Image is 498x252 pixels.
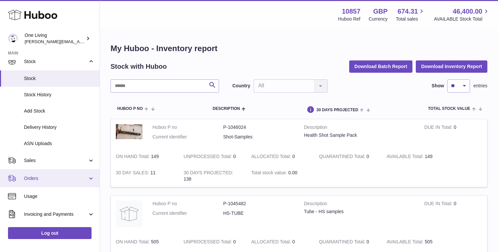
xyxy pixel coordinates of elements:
[382,234,449,250] td: 505
[304,201,414,209] strong: Description
[183,239,233,246] strong: UNPROCESSED Total
[178,148,246,165] td: 0
[246,234,314,250] td: 0
[152,210,223,216] dt: Current identifier
[24,175,88,182] span: Orders
[432,83,444,89] label: Show
[367,239,369,244] span: 0
[251,154,292,161] strong: ALLOCATED Total
[434,16,490,22] span: AVAILABLE Stock Total
[397,7,418,16] span: 674.31
[369,16,388,22] div: Currency
[111,234,178,250] td: 505
[116,170,150,177] strong: 30 DAY SALES
[316,108,358,112] span: 30 DAYS PROJECTED
[24,58,88,65] span: Stock
[373,7,387,16] strong: GBP
[24,92,95,98] span: Stock History
[213,107,240,111] span: Description
[428,107,470,111] span: Total stock value
[183,170,233,177] strong: 30 DAYS PROJECTED
[152,124,223,130] dt: Huboo P no
[223,124,294,130] dd: P-1046024
[183,154,233,161] strong: UNPROCESSED Total
[419,119,487,148] td: 0
[8,34,18,43] img: Jessica@oneliving.com
[25,39,133,44] span: [PERSON_NAME][EMAIL_ADDRESS][DOMAIN_NAME]
[111,43,487,54] h1: My Huboo - Inventory report
[24,211,88,217] span: Invoicing and Payments
[434,7,490,22] a: 46,400.00 AVAILABLE Stock Total
[24,157,88,164] span: Sales
[24,124,95,130] span: Delivery History
[319,239,367,246] strong: QUARANTINED Total
[424,201,454,208] strong: DUE IN Total
[25,32,85,45] div: One Living
[367,154,369,159] span: 0
[387,154,425,161] strong: AVAILABLE Total
[178,234,246,250] td: 0
[338,16,361,22] div: Huboo Ref
[223,201,294,207] dd: P-1045482
[382,148,449,165] td: 149
[111,148,178,165] td: 149
[251,239,292,246] strong: ALLOCATED Total
[8,227,92,239] a: Log out
[24,140,95,147] span: ASN Uploads
[304,124,414,132] strong: Description
[342,7,361,16] strong: 10857
[424,125,454,131] strong: DUE IN Total
[304,132,414,138] div: Health Shot Sample Pack
[117,107,143,111] span: Huboo P no
[223,134,294,140] dd: Shot-Samples
[116,201,142,227] img: product image
[416,60,487,72] button: Download Inventory Report
[251,170,288,177] strong: Total stock value
[473,83,487,89] span: entries
[232,83,250,89] label: Country
[396,16,425,22] span: Total sales
[349,60,413,72] button: Download Batch Report
[223,210,294,216] dd: HS-TUBE
[111,165,178,187] td: 11
[116,124,142,139] img: product image
[152,201,223,207] dt: Huboo P no
[246,148,314,165] td: 0
[304,209,414,215] div: Tube - HS samples
[178,165,246,187] td: 138
[24,108,95,114] span: Add Stock
[419,196,487,234] td: 0
[24,193,95,200] span: Usage
[288,170,297,175] span: 0.00
[387,239,425,246] strong: AVAILABLE Total
[319,154,367,161] strong: QUARANTINED Total
[111,62,167,71] h2: Stock with Huboo
[116,239,151,246] strong: ON HAND Total
[152,134,223,140] dt: Current identifier
[24,75,95,82] span: Stock
[396,7,425,22] a: 674.31 Total sales
[116,154,151,161] strong: ON HAND Total
[453,7,482,16] span: 46,400.00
